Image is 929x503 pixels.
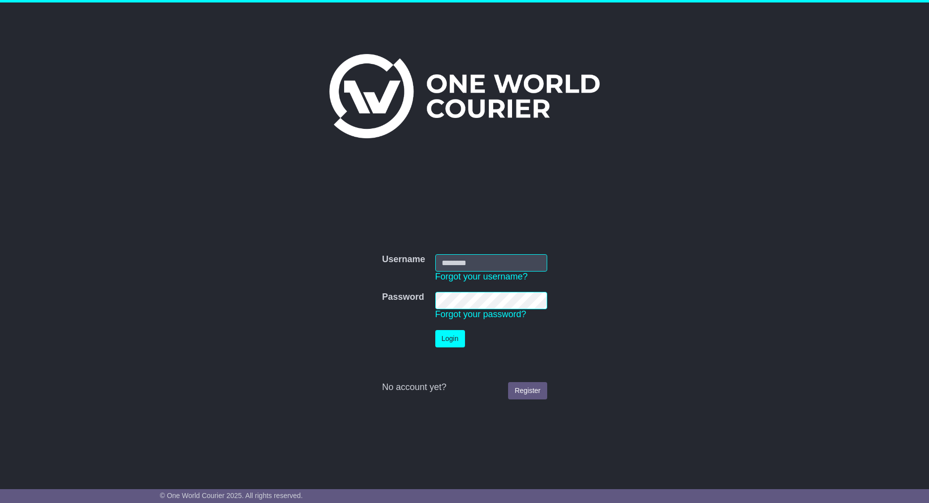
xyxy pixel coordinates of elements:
label: Password [382,292,424,303]
button: Login [435,330,465,347]
img: One World [329,54,600,138]
label: Username [382,254,425,265]
div: No account yet? [382,382,547,393]
a: Register [508,382,547,399]
span: © One World Courier 2025. All rights reserved. [160,492,303,500]
a: Forgot your username? [435,272,528,281]
a: Forgot your password? [435,309,526,319]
